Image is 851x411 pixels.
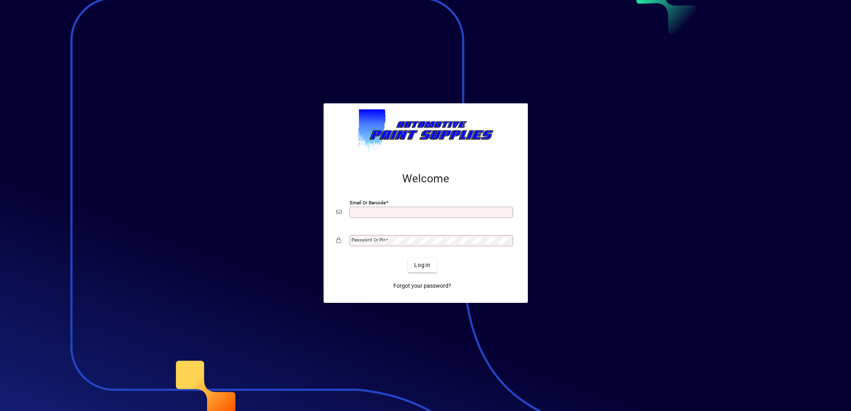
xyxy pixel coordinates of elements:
h2: Welcome [336,172,515,186]
span: Login [414,261,430,269]
mat-label: Email or Barcode [350,200,386,205]
mat-label: Password or Pin [351,237,386,243]
button: Login [408,258,437,273]
a: Forgot your password? [390,279,454,293]
span: Forgot your password? [393,282,451,290]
